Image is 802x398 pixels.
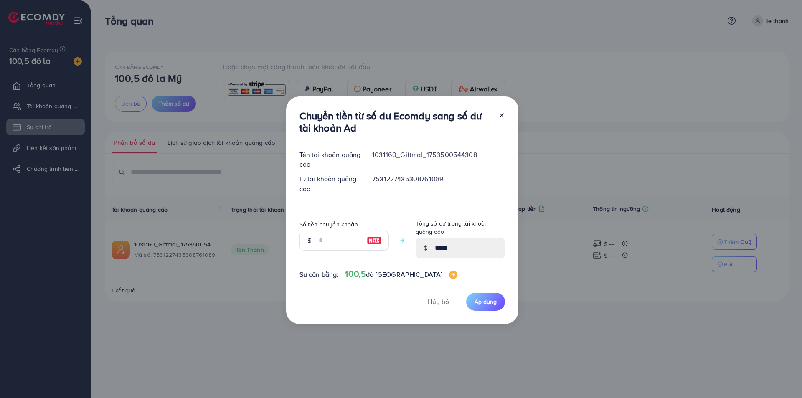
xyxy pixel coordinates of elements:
font: Tên tài khoản quảng cáo [299,150,361,169]
font: Chuyển tiền từ số dư Ecomdy sang số dư tài khoản Ad [299,109,482,135]
button: Áp dụng [466,293,505,311]
font: đô [GEOGRAPHIC_DATA] [366,270,442,279]
img: hình ảnh [367,236,382,246]
font: 1031160_Giftmal_1753500544308 [372,150,477,159]
font: Tổng số dư trong tài khoản quảng cáo [416,219,488,236]
font: Áp dụng [475,297,497,306]
iframe: Trò chuyện [766,360,796,392]
font: 7531227435308761089 [372,174,444,183]
font: Số tiền chuyển khoản [299,220,358,228]
font: Hủy bỏ [428,297,449,306]
button: Hủy bỏ [417,293,459,311]
font: Sự cân bằng: [299,270,339,279]
img: hình ảnh [449,271,457,279]
font: ID tài khoản quảng cáo [299,174,357,193]
font: 100,5 [345,268,366,280]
